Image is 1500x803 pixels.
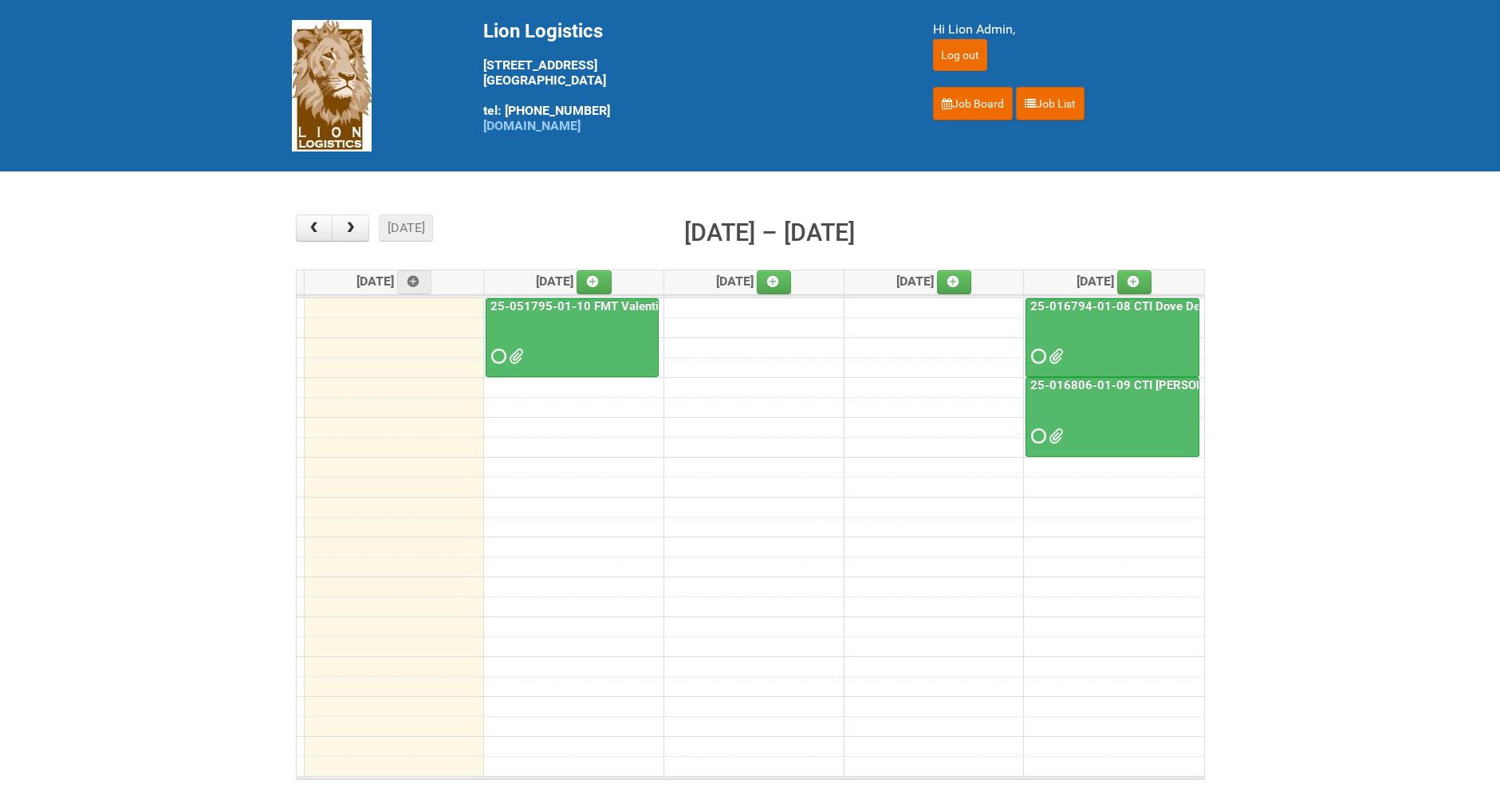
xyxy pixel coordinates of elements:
[1117,270,1152,294] a: Add an event
[483,118,581,133] a: [DOMAIN_NAME]
[509,351,520,362] span: FMT Masculine Sites (002).xlsx MDN_REV (2) 25-051795-01-10.xlsx MDN_REV 25-051795-01-10.xlsx JNF ...
[292,77,372,93] a: Lion Logistics
[1027,378,1346,392] a: 25-016806-01-09 CTI [PERSON_NAME] Bar Superior HUT
[1027,299,1266,313] a: 25-016794-01-08 CTI Dove Deep Moisture
[757,270,792,294] a: Add an event
[716,274,792,289] span: [DATE]
[379,215,433,242] button: [DATE]
[1016,87,1085,120] a: Job List
[937,270,972,294] a: Add an event
[483,20,893,133] div: [STREET_ADDRESS] [GEOGRAPHIC_DATA] tel: [PHONE_NUMBER]
[1026,377,1199,457] a: 25-016806-01-09 CTI [PERSON_NAME] Bar Superior HUT
[536,274,612,289] span: [DATE]
[483,20,603,42] span: Lion Logistics
[684,215,855,251] h2: [DATE] – [DATE]
[1077,274,1152,289] span: [DATE]
[933,39,987,71] input: Log out
[577,270,612,294] a: Add an event
[397,270,432,294] a: Add an event
[1049,351,1060,362] span: LPF 25-016794-01-08.xlsx Dove DM Usage Instructions.pdf JNF 25-016794-01-08.DOC MDN 25-016794-01-...
[292,20,372,152] img: Lion Logistics
[486,298,659,378] a: 25-051795-01-10 FMT Valentino Masc US CLT
[896,274,972,289] span: [DATE]
[487,299,750,313] a: 25-051795-01-10 FMT Valentino Masc US CLT
[1026,298,1199,378] a: 25-016794-01-08 CTI Dove Deep Moisture
[933,20,1209,39] div: Hi Lion Admin,
[1049,431,1060,442] span: LPF - 25-016806-01-09 CTI Dove CM Bar Superior HUT.xlsx Dove CM Usage Instructions.pdf MDN - 25-0...
[1031,431,1042,442] span: Requested
[933,87,1013,120] a: Job Board
[1031,351,1042,362] span: Requested
[491,351,502,362] span: Requested
[356,274,432,289] span: [DATE]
